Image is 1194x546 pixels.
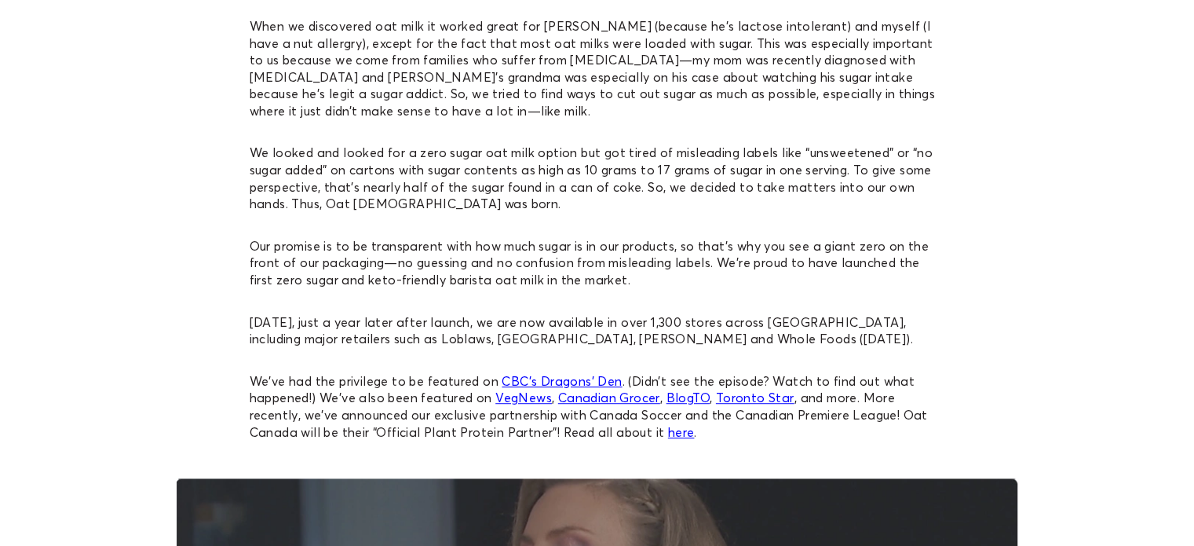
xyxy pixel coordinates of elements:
[558,390,660,405] a: Canadian Grocer
[668,424,695,440] a: here
[502,373,622,389] a: CBC’s Dragons’ Den
[250,238,945,289] div: Our promise is to be transparent with how much sugar is in our products, so that’s why you see a ...
[250,145,945,212] div: We looked and looked for a zero sugar oat milk option but got tired of misleading labels like “un...
[666,390,710,405] a: BlogTO
[250,314,945,348] div: [DATE], just a year later after launch, we are now available in over 1,300 stores across [GEOGRAP...
[250,373,945,441] div: We’ve had the privilege to be featured on . (Didn’t see the episode? Watch to find out what happe...
[250,18,945,120] div: When we discovered oat milk it worked great for [PERSON_NAME] (because he’s lactose intolerant) a...
[495,390,552,405] a: VegNews
[716,390,794,405] a: Toronto Star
